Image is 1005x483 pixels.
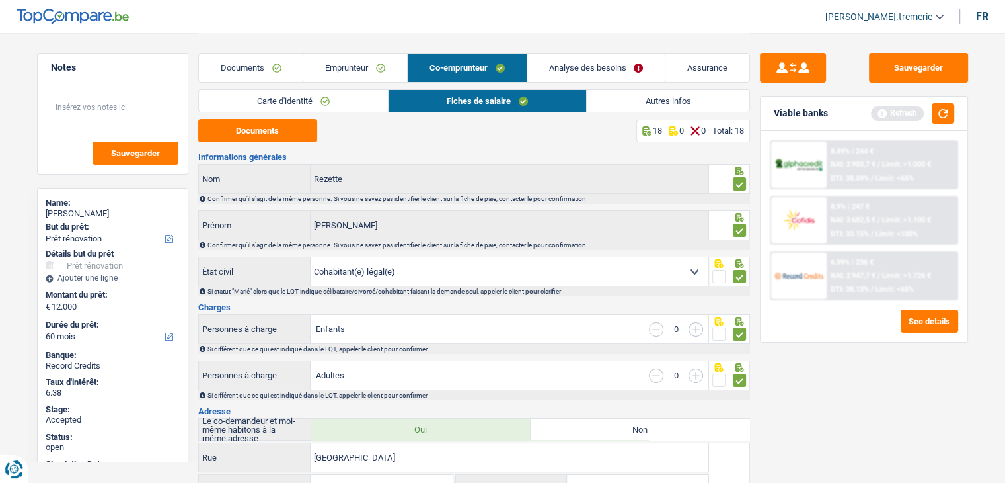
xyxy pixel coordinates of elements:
img: Cofidis [774,208,823,232]
h3: Adresse [198,407,750,416]
div: Total: 18 [712,126,744,136]
label: Durée du prêt: [46,320,177,330]
h3: Charges [198,303,750,312]
div: 6.38 [46,388,180,398]
label: Non [531,419,749,440]
div: Confirmer qu'il s'agit de la même personne. Si vous ne savez pas identifier le client sur la fich... [207,195,749,202]
span: / [877,160,880,169]
div: Status: [46,432,180,443]
div: 6.99% | 236 € [831,258,874,267]
span: / [871,174,874,183]
div: fr [976,10,988,22]
div: [PERSON_NAME] [46,208,180,219]
img: TopCompare Logo [17,9,129,24]
label: État civil [199,257,311,286]
label: Rue [199,443,311,472]
div: open [46,442,180,453]
span: Limit: <65% [875,285,914,294]
img: Record Credits [774,263,823,288]
span: NAI: 3 682,5 € [831,216,875,224]
a: Assurance [665,54,749,82]
a: Carte d'identité [199,90,388,112]
div: 0 [670,325,682,333]
p: 0 [679,126,684,136]
div: Taux d'intérêt: [46,377,180,388]
p: 18 [653,126,662,136]
div: 8.49% | 244 € [831,147,874,155]
div: 8.9% | 247 € [831,202,870,211]
span: DTI: 33.15% [831,230,869,238]
span: [PERSON_NAME].tremerie [825,11,932,22]
span: / [871,230,874,238]
span: DTI: 38.59% [831,174,869,183]
span: / [871,285,874,294]
div: Refresh [871,106,924,120]
label: Prénom [199,211,311,240]
span: / [877,271,880,280]
label: Le co-demandeur et moi-même habitons à la même adresse [199,419,312,440]
button: Sauvegarder [869,53,968,83]
img: AlphaCredit [774,157,823,173]
label: Enfants [316,325,345,333]
div: Stage: [46,404,180,415]
div: Name: [46,198,180,208]
span: NAI: 2 903,7 € [831,160,875,169]
label: Montant du prêt: [46,290,177,300]
span: Limit: >1.726 € [882,271,931,280]
a: Fiches de salaire [389,90,586,112]
a: Autres infos [587,90,749,112]
label: But du prêt: [46,222,177,232]
span: Limit: >1.100 € [882,216,931,224]
label: Personnes à charge [199,315,311,343]
span: / [877,216,880,224]
div: Si différent que ce qui est indiqué dans le LQT, appeler le client pour confirmer [207,345,749,353]
a: [PERSON_NAME].tremerie [815,6,944,28]
a: Co-emprunteur [408,54,527,82]
span: DTI: 38.13% [831,285,869,294]
div: Si statut "Marié" alors que le LQT indique célibataire/divorcé/cohabitant faisant la demande seul... [207,288,749,295]
label: Adultes [316,371,344,380]
span: Sauvegarder [111,149,160,157]
div: Si différent que ce qui est indiqué dans le LQT, appeler le client pour confirmer [207,392,749,399]
div: Record Credits [46,361,180,371]
p: 0 [701,126,706,136]
span: Limit: <65% [875,174,914,183]
span: Limit: <100% [875,230,918,238]
button: Sauvegarder [93,142,178,165]
a: Analyse des besoins [527,54,665,82]
button: See details [901,310,958,333]
span: NAI: 2 947,7 € [831,271,875,280]
label: Nom [199,165,311,193]
a: Emprunteur [303,54,407,82]
div: Banque: [46,350,180,361]
div: Simulation Date: [46,459,180,470]
span: Limit: >1.000 € [882,160,931,169]
button: Documents [198,119,317,142]
div: 0 [670,371,682,380]
div: Ajouter une ligne [46,273,180,283]
div: Détails but du prêt [46,249,180,259]
div: Viable banks [774,108,828,119]
h3: Informations générales [198,153,750,161]
span: € [46,302,50,312]
label: Oui [311,419,530,440]
a: Documents [199,54,303,82]
h5: Notes [51,62,174,73]
label: Personnes à charge [199,361,311,390]
div: Confirmer qu'il s'agit de la même personne. Si vous ne savez pas identifier le client sur la fich... [207,241,749,249]
div: Accepted [46,415,180,425]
